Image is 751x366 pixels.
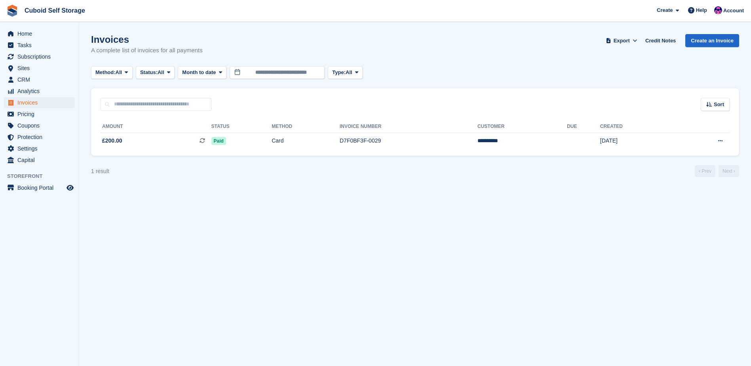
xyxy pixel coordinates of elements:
a: Credit Notes [642,34,679,47]
td: [DATE] [600,133,675,149]
a: Previous [695,165,715,177]
a: menu [4,63,75,74]
img: Gurpreet Dev [714,6,722,14]
th: Due [567,120,600,133]
span: All [116,69,122,76]
span: Account [723,7,744,15]
a: menu [4,74,75,85]
span: Booking Portal [17,182,65,193]
button: Method: All [91,66,133,79]
span: Invoices [17,97,65,108]
a: menu [4,109,75,120]
span: Help [696,6,707,14]
span: Tasks [17,40,65,51]
td: D7F0BF3F-0029 [340,133,477,149]
a: menu [4,40,75,51]
th: Method [272,120,340,133]
a: menu [4,51,75,62]
span: All [158,69,164,76]
span: Export [614,37,630,45]
th: Customer [477,120,567,133]
span: Analytics [17,86,65,97]
span: CRM [17,74,65,85]
span: Type: [332,69,346,76]
a: menu [4,154,75,166]
a: menu [4,143,75,154]
a: Cuboid Self Storage [21,4,88,17]
a: menu [4,86,75,97]
div: 1 result [91,167,109,175]
span: Create [657,6,673,14]
th: Invoice Number [340,120,477,133]
span: All [346,69,352,76]
th: Created [600,120,675,133]
span: Storefront [7,172,79,180]
a: menu [4,182,75,193]
th: Status [211,120,272,133]
span: Sites [17,63,65,74]
a: menu [4,97,75,108]
button: Export [604,34,639,47]
span: Protection [17,132,65,143]
span: Home [17,28,65,39]
button: Type: All [328,66,363,79]
a: Next [719,165,739,177]
button: Month to date [178,66,226,79]
nav: Page [693,165,741,177]
button: Status: All [136,66,175,79]
a: Preview store [65,183,75,193]
span: Paid [211,137,226,145]
span: Coupons [17,120,65,131]
h1: Invoices [91,34,203,45]
a: menu [4,28,75,39]
img: stora-icon-8386f47178a22dfd0bd8f6a31ec36ba5ce8667c1dd55bd0f319d3a0aa187defe.svg [6,5,18,17]
span: Settings [17,143,65,154]
span: Sort [714,101,724,109]
span: £200.00 [102,137,122,145]
p: A complete list of invoices for all payments [91,46,203,55]
span: Capital [17,154,65,166]
a: menu [4,132,75,143]
span: Month to date [182,69,216,76]
th: Amount [101,120,211,133]
span: Method: [95,69,116,76]
td: Card [272,133,340,149]
a: menu [4,120,75,131]
span: Pricing [17,109,65,120]
a: Create an Invoice [685,34,739,47]
span: Status: [140,69,158,76]
span: Subscriptions [17,51,65,62]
